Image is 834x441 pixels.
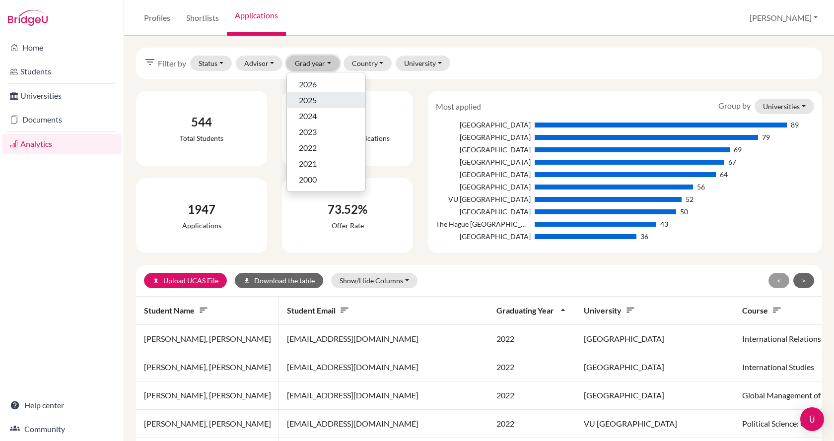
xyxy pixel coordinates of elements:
button: Grad year [286,56,340,71]
div: [GEOGRAPHIC_DATA] [436,120,530,130]
div: 52 [686,194,694,204]
div: 64 [720,169,728,180]
div: 1947 [182,200,221,218]
a: Documents [2,110,122,129]
div: 73.52% [328,200,367,218]
span: 2022 [299,142,317,154]
div: 544 [180,113,223,131]
button: Universities [755,99,814,114]
td: 2022 [488,410,576,438]
div: [GEOGRAPHIC_DATA] [436,132,530,142]
td: 2022 [488,325,576,353]
td: VU [GEOGRAPHIC_DATA] [576,410,734,438]
img: Bridge-U [8,10,48,26]
button: 2022 [287,140,365,156]
span: 2024 [299,110,317,122]
div: 89 [791,120,799,130]
div: 79 [762,132,770,142]
td: [PERSON_NAME], [PERSON_NAME] [136,353,279,381]
td: 2022 [488,353,576,381]
div: 50 [680,206,688,217]
i: sort [772,305,782,315]
button: 2000 [287,172,365,188]
i: upload [152,277,159,284]
td: 2022 [488,381,576,410]
button: University [396,56,450,71]
button: Show/Hide Columns [331,273,417,288]
div: 56 [697,182,705,192]
button: 2024 [287,108,365,124]
div: Total students [180,133,223,143]
span: Student name [144,306,208,315]
div: Open Intercom Messenger [800,407,824,431]
span: 2000 [299,174,317,186]
span: 2026 [299,78,317,90]
div: [GEOGRAPHIC_DATA] [436,182,530,192]
td: [EMAIL_ADDRESS][DOMAIN_NAME] [279,381,488,410]
span: Course [742,306,782,315]
td: [PERSON_NAME], [PERSON_NAME] [136,410,279,438]
div: 36 [640,231,648,242]
div: Group by [711,99,822,114]
i: arrow_drop_up [558,305,568,315]
td: [EMAIL_ADDRESS][DOMAIN_NAME] [279,325,488,353]
button: < [768,273,789,288]
button: 2026 [287,76,365,92]
span: Graduating year [496,306,568,315]
button: 2021 [287,156,365,172]
a: Students [2,62,122,81]
td: [GEOGRAPHIC_DATA] [576,381,734,410]
div: The Hague [GEOGRAPHIC_DATA] [436,219,530,229]
div: Applications [182,220,221,231]
div: [GEOGRAPHIC_DATA] [436,144,530,155]
i: download [243,277,250,284]
button: > [793,273,814,288]
button: Country [344,56,392,71]
div: Offer rate [328,220,367,231]
div: [GEOGRAPHIC_DATA] [436,231,530,242]
div: 43 [660,219,668,229]
button: Advisor [236,56,283,71]
a: Community [2,419,122,439]
div: VU [GEOGRAPHIC_DATA] [436,194,530,204]
span: 2023 [299,126,317,138]
button: downloadDownload the table [235,273,323,288]
div: 69 [734,144,742,155]
button: Status [190,56,232,71]
button: 2023 [287,124,365,140]
td: [EMAIL_ADDRESS][DOMAIN_NAME] [279,353,488,381]
span: 2025 [299,94,317,106]
td: [PERSON_NAME], [PERSON_NAME] [136,325,279,353]
a: Analytics [2,134,122,154]
button: 2025 [287,92,365,108]
div: 67 [728,157,736,167]
span: Filter by [158,58,186,69]
i: sort [199,305,208,315]
span: University [584,306,635,315]
div: Most applied [428,101,488,113]
a: Help center [2,395,122,415]
span: 2021 [299,158,317,170]
td: [GEOGRAPHIC_DATA] [576,325,734,353]
div: [GEOGRAPHIC_DATA] [436,206,530,217]
td: [GEOGRAPHIC_DATA] [576,353,734,381]
td: [EMAIL_ADDRESS][DOMAIN_NAME] [279,410,488,438]
i: sort [340,305,349,315]
div: Grad year [286,72,366,192]
i: filter_list [144,56,156,68]
div: [GEOGRAPHIC_DATA] [436,169,530,180]
td: [PERSON_NAME], [PERSON_NAME] [136,381,279,410]
span: Student email [287,306,349,315]
a: uploadUpload UCAS File [144,273,227,288]
div: [GEOGRAPHIC_DATA] [436,157,530,167]
button: [PERSON_NAME] [745,8,822,27]
i: sort [625,305,635,315]
a: Home [2,38,122,58]
a: Universities [2,86,122,106]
